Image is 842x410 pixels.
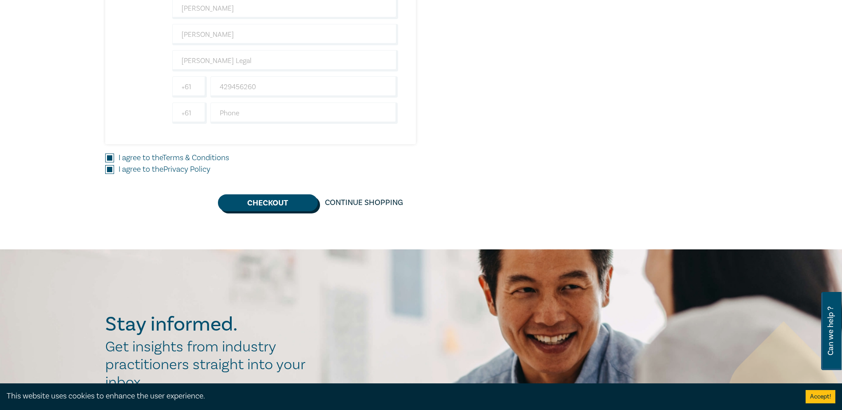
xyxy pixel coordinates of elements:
[172,102,207,124] input: +61
[210,76,398,98] input: Mobile*
[105,338,315,391] h2: Get insights from industry practitioners straight into your inbox.
[318,194,410,211] a: Continue Shopping
[163,164,210,174] a: Privacy Policy
[105,313,315,336] h2: Stay informed.
[218,194,318,211] button: Checkout
[806,390,835,403] button: Accept cookies
[119,164,210,175] label: I agree to the
[162,153,229,163] a: Terms & Conditions
[172,24,398,45] input: Last Name*
[172,76,207,98] input: +61
[210,102,398,124] input: Phone
[7,390,792,402] div: This website uses cookies to enhance the user experience.
[172,50,398,71] input: Company
[119,152,229,164] label: I agree to the
[826,297,835,365] span: Can we help ?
